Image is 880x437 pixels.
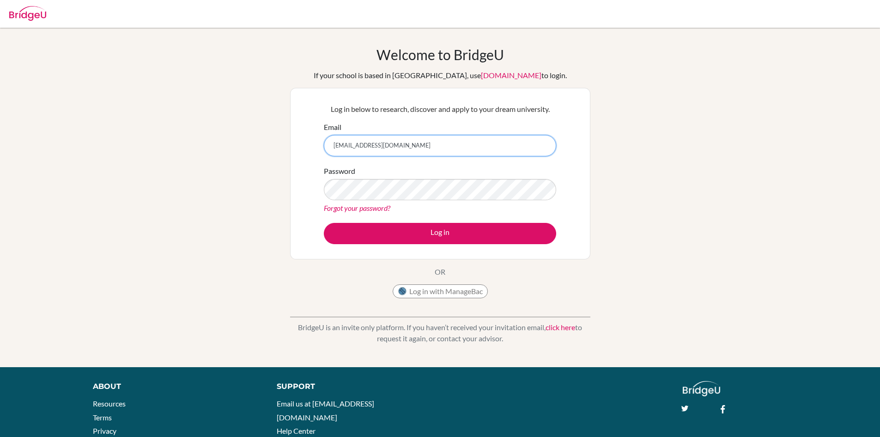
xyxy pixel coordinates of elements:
a: [DOMAIN_NAME] [481,71,541,80]
div: Support [277,381,429,392]
a: click here [546,323,575,332]
h1: Welcome to BridgeU [376,46,504,63]
a: Resources [93,399,126,408]
p: OR [435,266,445,277]
label: Password [324,166,355,177]
div: If your school is based in [GEOGRAPHIC_DATA], use to login. [314,70,567,81]
button: Log in with ManageBac [393,284,488,298]
a: Email us at [EMAIL_ADDRESS][DOMAIN_NAME] [277,399,374,422]
a: Forgot your password? [324,203,390,212]
a: Help Center [277,426,316,435]
img: Bridge-U [9,6,46,21]
button: Log in [324,223,556,244]
a: Terms [93,413,112,422]
a: Privacy [93,426,116,435]
p: Log in below to research, discover and apply to your dream university. [324,104,556,115]
p: BridgeU is an invite only platform. If you haven’t received your invitation email, to request it ... [290,322,590,344]
div: About [93,381,256,392]
label: Email [324,122,341,133]
img: logo_white@2x-f4f0deed5e89b7ecb1c2cc34c3e3d731f90f0f143d5ea2071677605dd97b5244.png [683,381,720,396]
